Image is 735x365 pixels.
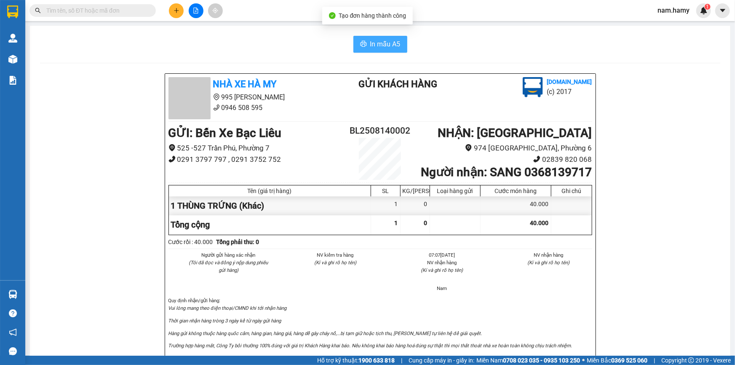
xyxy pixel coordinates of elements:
[48,31,55,38] span: phone
[395,220,398,226] span: 1
[432,188,478,194] div: Loại hàng gửi
[216,239,259,245] b: Tổng phải thu: 0
[530,220,549,226] span: 40.000
[553,188,590,194] div: Ghi chú
[360,40,367,48] span: printer
[208,3,223,18] button: aim
[168,92,325,102] li: 995 [PERSON_NAME]
[523,77,543,97] img: logo.jpg
[421,267,463,273] i: (Kí và ghi rõ họ tên)
[168,297,592,362] div: Quy định nhận/gửi hàng :
[317,356,395,365] span: Hỗ trợ kỹ thuật:
[403,188,428,194] div: KG/[PERSON_NAME]
[4,19,160,29] li: 995 [PERSON_NAME]
[168,144,176,151] span: environment
[705,4,711,10] sup: 1
[171,220,210,230] span: Tổng cộng
[168,154,345,165] li: 0291 3797 797 , 0291 3752 752
[688,357,694,363] span: copyright
[212,8,218,13] span: aim
[9,328,17,336] span: notification
[189,260,268,273] i: (Tôi đã đọc và đồng ý nộp dung phiếu gửi hàng)
[483,188,549,194] div: Cước món hàng
[528,260,570,266] i: (Kí và ghi rõ họ tên)
[292,251,379,259] li: NV kiểm tra hàng
[168,343,572,349] i: Trường hợp hàng mất, Công Ty bồi thường 100% đúng với giá trị Khách Hàng khai báo. Nếu không khai...
[358,357,395,364] strong: 1900 633 818
[700,7,708,14] img: icon-new-feature
[8,76,17,85] img: solution-icon
[213,79,277,89] b: Nhà Xe Hà My
[706,4,709,10] span: 1
[715,3,730,18] button: caret-down
[168,354,592,362] p: Khách không khai báo đúng hàng, nhà xe chỉ đền khá trị thêo cước phí x 10
[8,34,17,43] img: warehouse-icon
[169,3,184,18] button: plus
[7,5,18,18] img: logo-vxr
[415,142,592,154] li: 974 [GEOGRAPHIC_DATA], Phường 6
[582,359,585,362] span: ⚪️
[168,156,176,163] span: phone
[654,356,655,365] span: |
[193,8,199,13] span: file-add
[168,318,281,324] i: Thời gian nhận hàng tròng 3 ngày kể từ ngày gửi hàng
[168,237,213,247] div: Cước rồi : 40.000
[370,39,401,49] span: In mẫu A5
[168,330,482,336] i: Hàng gửi không thuộc hàng quốc cấm, hàng gian, hàng giả, hàng dễ gây cháy nổ,...bị tạm giữ hoặc t...
[358,79,437,89] b: Gửi khách hàng
[533,156,540,163] span: phone
[399,284,486,292] li: Nam
[48,20,55,27] span: environment
[547,78,592,85] b: [DOMAIN_NAME]
[651,5,696,16] span: nam.hamy
[438,126,592,140] b: NHẬN : [GEOGRAPHIC_DATA]
[505,251,592,259] li: NV nhận hàng
[476,356,580,365] span: Miền Nam
[4,29,160,40] li: 0946 508 595
[481,196,551,215] div: 40.000
[339,12,406,19] span: Tạo đơn hàng thành công
[8,290,17,299] img: warehouse-icon
[8,55,17,64] img: warehouse-icon
[48,5,112,16] b: Nhà Xe Hà My
[189,3,203,18] button: file-add
[168,305,286,311] i: Vui lòng mang theo điện thoại/CMND khi tới nhận hàng
[587,356,647,365] span: Miền Bắc
[213,94,220,100] span: environment
[465,144,472,151] span: environment
[547,86,592,97] li: (c) 2017
[399,251,486,259] li: 07:07[DATE]
[185,251,272,259] li: Người gửi hàng xác nhận
[421,165,592,179] b: Người nhận : SANG 0368139717
[314,260,356,266] i: (Kí và ghi rõ họ tên)
[371,196,401,215] div: 1
[168,102,325,113] li: 0946 508 595
[424,220,428,226] span: 0
[353,36,407,53] button: printerIn mẫu A5
[611,357,647,364] strong: 0369 525 060
[719,7,727,14] span: caret-down
[174,8,179,13] span: plus
[401,196,430,215] div: 0
[171,188,369,194] div: Tên (giá trị hàng)
[401,356,402,365] span: |
[35,8,41,13] span: search
[409,356,474,365] span: Cung cấp máy in - giấy in:
[4,53,117,67] b: GỬI : Bến Xe Bạc Liêu
[415,154,592,165] li: 02839 820 068
[329,12,336,19] span: check-circle
[373,188,398,194] div: SL
[503,357,580,364] strong: 0708 023 035 - 0935 103 250
[168,142,345,154] li: 525 -527 Trần Phú, Phường 7
[9,309,17,317] span: question-circle
[345,124,416,138] h2: BL2508140002
[399,259,486,266] li: NV nhận hàng
[9,347,17,355] span: message
[168,126,282,140] b: GỬI : Bến Xe Bạc Liêu
[46,6,146,15] input: Tìm tên, số ĐT hoặc mã đơn
[213,104,220,111] span: phone
[169,196,371,215] div: 1 THÙNG TRỨNG (Khác)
